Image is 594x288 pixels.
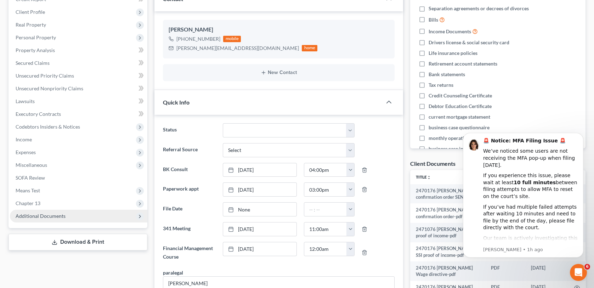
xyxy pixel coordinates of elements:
[223,222,296,236] a: [DATE]
[570,264,587,281] iframe: Intercom live chat
[302,45,317,51] div: home
[16,149,36,155] span: Expenses
[429,103,492,110] span: Debtor Education Certificate
[429,5,529,12] span: Separation agreements or decrees of divorces
[429,71,465,78] span: Bank statements
[429,16,438,23] span: Bills
[10,108,147,120] a: Executory Contracts
[429,145,499,152] span: business case income projection
[223,183,296,196] a: [DATE]
[525,261,568,281] td: [DATE]
[429,39,509,46] span: Drivers license & social security card
[410,160,456,167] div: Client Documents
[410,223,485,242] td: 2471076 [PERSON_NAME] proof of income-pdf
[16,213,66,219] span: Additional Documents
[16,47,55,53] span: Property Analysis
[16,85,83,91] span: Unsecured Nonpriority Claims
[169,26,389,34] div: [PERSON_NAME]
[485,261,525,281] td: PDF
[410,261,485,281] td: 2470176 [PERSON_NAME] Wage directive-pdf
[16,34,56,40] span: Personal Property
[223,36,241,42] div: mobile
[304,222,347,236] input: -- : --
[16,22,46,28] span: Real Property
[304,183,347,196] input: -- : --
[10,57,147,69] a: Secured Claims
[429,92,492,99] span: Credit Counseling Certificate
[429,124,490,131] span: business case questionnaire
[10,44,147,57] a: Property Analysis
[304,242,347,256] input: -- : --
[429,135,487,142] span: monthly operating reports
[429,50,477,57] span: Life insurance policies
[163,99,189,106] span: Quick Info
[16,175,45,181] span: SOFA Review
[410,184,485,204] td: 2470176 [PERSON_NAME] confirmation order SENT-html
[169,70,389,75] button: New Contact
[429,28,471,35] span: Income Documents
[163,269,183,276] div: paralegal
[223,242,296,256] a: [DATE]
[10,82,147,95] a: Unsecured Nonpriority Claims
[584,264,590,270] span: 6
[16,73,74,79] span: Unsecured Priority Claims
[176,45,299,52] div: [PERSON_NAME][EMAIL_ADDRESS][DOMAIN_NAME]
[304,203,347,216] input: -- : --
[16,200,40,206] span: Chapter 13
[159,143,219,157] label: Referral Source
[10,171,147,184] a: SOFA Review
[10,95,147,108] a: Lawsuits
[427,175,431,180] i: unfold_more
[16,162,47,168] span: Miscellaneous
[452,126,594,262] iframe: Intercom notifications message
[16,60,50,66] span: Secured Claims
[223,203,296,216] a: None
[416,174,431,180] a: Titleunfold_more
[10,69,147,82] a: Unsecured Priority Claims
[16,111,61,117] span: Executory Contracts
[429,81,453,89] span: Tax returns
[410,242,485,262] td: 2470176 [PERSON_NAME] SSI proof of income-pdf
[304,163,347,177] input: -- : --
[9,234,147,250] a: Download & Print
[429,113,490,120] span: current mortgage statement
[159,123,219,137] label: Status
[16,124,80,130] span: Codebtors Insiders & Notices
[159,242,219,263] label: Financial Management Course
[159,222,219,236] label: 341 Meeting
[410,203,485,223] td: 2470176 [PERSON_NAME] confirmation order-pdf
[429,60,497,67] span: Retirement account statements
[16,136,32,142] span: Income
[159,163,219,177] label: BK Consult
[16,187,40,193] span: Means Test
[16,9,45,15] span: Client Profile
[159,202,219,216] label: File Date
[176,35,220,43] div: [PHONE_NUMBER]
[16,98,35,104] span: Lawsuits
[159,182,219,197] label: Paperwork appt
[223,163,296,177] a: [DATE]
